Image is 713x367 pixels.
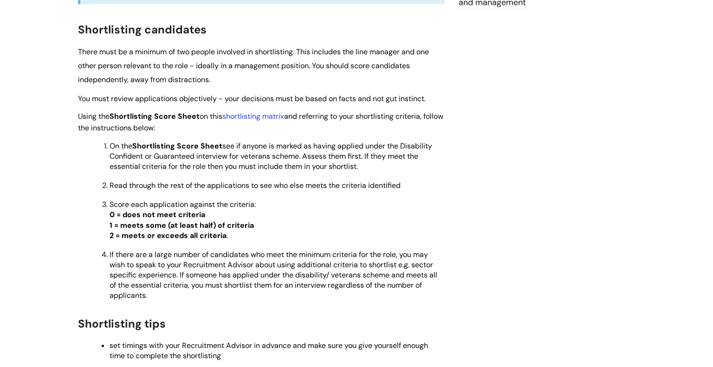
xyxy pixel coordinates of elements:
strong: Shortlisting Score Sheet [132,141,222,151]
span: set timings with your Recruitment Advisor in advance and make sure you give yourself enough time ... [110,341,428,361]
a: shortlisting matrix [222,111,284,121]
span: On the see if anyone is marked as having applied under the Disability Confident or Guaranteed int... [110,141,432,171]
span: Shortlisting candidates [78,22,207,37]
span: Shortlisting tips [78,316,166,331]
span: Score each application against the criteria: [110,200,256,209]
strong: 2 = meets or exceeds all criteria [110,231,227,240]
span: Read through the rest of the applications to see who else meets the criteria identified [110,180,401,190]
strong: 0 = does not meet criteria [110,210,205,219]
span: Using the on this and referring to your shortlisting criteria, follow the instructions below: [78,111,443,133]
span: If there are a large number of candidates who meet the minimum criteria for the role, you may wis... [110,250,437,300]
span: 1 = meets some (at least half) of criteria [110,220,254,230]
strong: Shortlisting Score Sheet [110,111,200,121]
span: There must be a minimum of two people involved in shortlisting. This includes the line manager an... [78,47,429,84]
span: You must review applications objectively - your decisions must be based on facts and not gut inst... [78,94,426,103]
span: . [110,231,228,240]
